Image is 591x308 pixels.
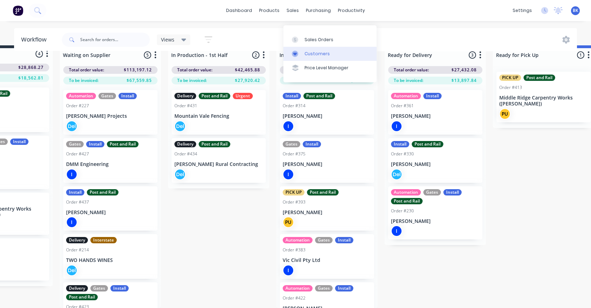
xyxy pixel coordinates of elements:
[499,108,510,120] div: PU
[66,237,88,243] div: Delivery
[391,113,480,119] p: [PERSON_NAME]
[499,95,588,107] p: Middle Ridge Carpentry Works ([PERSON_NAME])
[303,93,335,99] div: Post and Rail
[66,161,155,167] p: DMM Engineering
[124,67,152,73] span: $113,197.12
[451,67,477,73] span: $27,432.08
[391,225,402,237] div: I
[304,37,333,43] div: Sales Orders
[283,103,306,109] div: Order #314
[10,139,28,145] div: Install
[388,90,482,135] div: AutomationInstallOrder #361[PERSON_NAME]I
[66,151,89,157] div: Order #427
[63,186,158,231] div: InstallPost and RailOrder #437[PERSON_NAME]I
[174,161,263,167] p: [PERSON_NAME] Rural Contracting
[496,72,591,122] div: PICK UPPost and RailOrder #413Middle Ridge Carpentry Works ([PERSON_NAME])PU
[283,169,294,180] div: I
[63,90,158,135] div: AutomationGatesInstallOrder #227[PERSON_NAME] ProjectsDel
[161,36,174,43] span: Views
[499,75,521,81] div: PICK UP
[443,189,462,195] div: Install
[283,161,371,167] p: [PERSON_NAME]
[391,161,480,167] p: [PERSON_NAME]
[174,169,186,180] div: Del
[13,5,23,16] img: Factory
[391,121,402,132] div: I
[412,141,443,147] div: Post and Rail
[66,294,98,300] div: Post and Rail
[523,75,555,81] div: Post and Rail
[63,234,158,279] div: DeliveryInterstateOrder #214TWO HANDS WINESDel
[334,5,368,16] div: productivity
[388,186,482,240] div: AutomationGatesInstallPost and RailOrder #230[PERSON_NAME]I
[256,5,283,16] div: products
[388,138,482,183] div: InstallPost and RailOrder #330[PERSON_NAME]Del
[391,218,480,224] p: [PERSON_NAME]
[307,189,339,195] div: Post and Rail
[283,121,294,132] div: I
[283,199,306,205] div: Order #393
[90,237,117,243] div: Interstate
[391,189,421,195] div: Automation
[66,93,96,99] div: Automation
[283,295,306,301] div: Order #422
[66,285,88,291] div: Delivery
[174,93,196,99] div: Delivery
[127,77,152,84] span: $67,559.85
[174,121,186,132] div: Del
[315,237,333,243] div: Gates
[280,234,374,279] div: AutomationGatesInstallOrder #383Vic Civil Pty LtdI
[302,5,334,16] div: purchasing
[174,103,197,109] div: Order #431
[335,285,353,291] div: Install
[66,257,155,263] p: TWO HANDS WINES
[199,141,230,147] div: Post and Rail
[391,151,414,157] div: Order #330
[283,189,304,195] div: PICK UP
[66,189,84,195] div: Install
[394,77,423,84] span: To be invoiced:
[66,265,77,276] div: Del
[391,208,414,214] div: Order #230
[391,198,423,204] div: Post and Rail
[280,138,374,183] div: GatesInstallOrder #375[PERSON_NAME]I
[451,77,477,84] span: $13,897.84
[66,141,84,147] div: Gates
[66,103,89,109] div: Order #227
[573,7,578,14] span: BK
[18,64,44,71] span: $28,868.27
[199,93,230,99] div: Post and Rail
[69,67,104,73] span: Total order value:
[107,141,139,147] div: Post and Rail
[18,75,44,81] span: $18,562.81
[63,138,158,183] div: GatesInstallPost and RailOrder #427DMM EngineeringI
[235,77,260,84] span: $27,920.42
[315,285,333,291] div: Gates
[283,265,294,276] div: I
[177,77,207,84] span: To be invoiced:
[283,32,377,46] a: Sales Orders
[283,93,301,99] div: Install
[110,285,129,291] div: Install
[80,33,150,47] input: Search for orders...
[391,103,414,109] div: Order #361
[283,217,294,228] div: PU
[335,237,353,243] div: Install
[174,113,263,119] p: Mountain Vale Fencing
[423,189,441,195] div: Gates
[283,141,300,147] div: Gates
[283,61,377,75] a: Price Level Manager
[391,93,421,99] div: Automation
[391,141,409,147] div: Install
[423,93,442,99] div: Install
[280,186,374,231] div: PICK UPPost and RailOrder #393[PERSON_NAME]PU
[21,36,50,44] div: Workflow
[66,169,77,180] div: I
[303,141,321,147] div: Install
[66,247,89,253] div: Order #214
[69,77,98,84] span: To be invoiced:
[283,237,313,243] div: Automation
[86,141,104,147] div: Install
[66,121,77,132] div: Del
[66,199,89,205] div: Order #437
